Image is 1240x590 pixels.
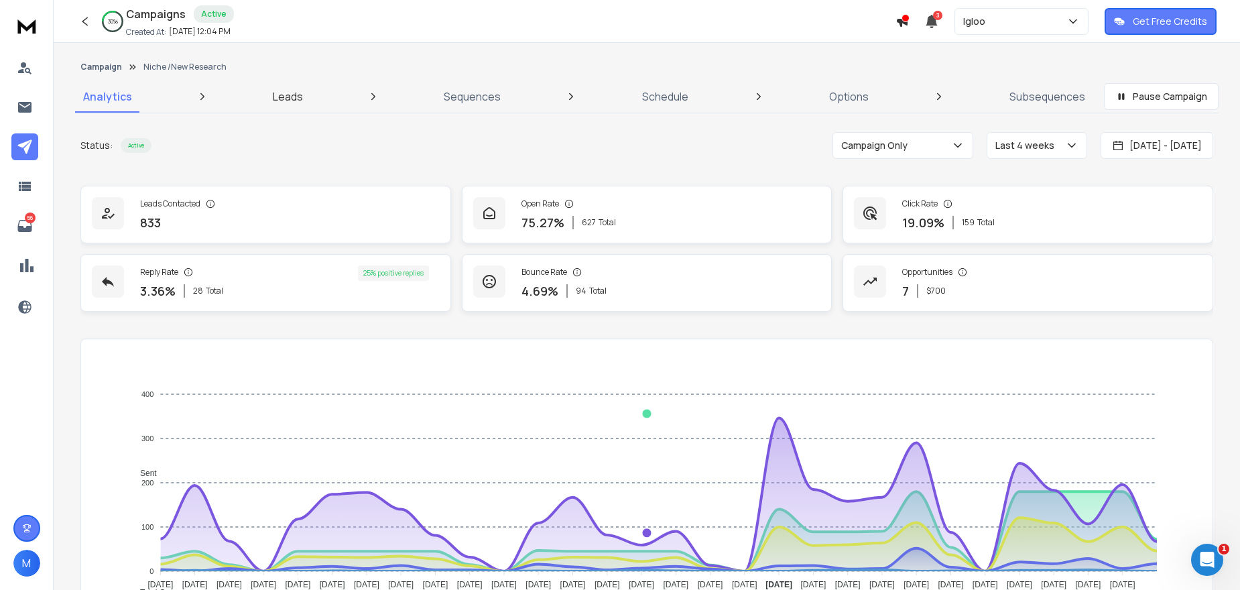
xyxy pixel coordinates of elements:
[126,6,186,22] h1: Campaigns
[354,580,379,589] tspan: [DATE]
[521,267,567,278] p: Bounce Rate
[902,213,944,232] p: 19.09 %
[121,138,151,153] div: Active
[869,580,895,589] tspan: [DATE]
[462,186,832,243] a: Open Rate75.27%627Total
[444,88,501,105] p: Sequences
[108,17,118,25] p: 30 %
[963,15,991,28] p: Igloo
[1009,88,1085,105] p: Subsequences
[126,27,166,38] p: Created At:
[140,213,161,232] p: 833
[83,88,132,105] p: Analytics
[599,217,616,228] span: Total
[1042,580,1067,589] tspan: [DATE]
[216,580,242,589] tspan: [DATE]
[285,580,310,589] tspan: [DATE]
[13,550,40,577] button: M
[962,217,975,228] span: 159
[141,523,153,531] tspan: 100
[1001,80,1093,113] a: Subsequences
[80,186,451,243] a: Leads Contacted833
[829,88,869,105] p: Options
[149,567,153,575] tspan: 0
[801,580,826,589] tspan: [DATE]
[265,80,311,113] a: Leads
[843,254,1213,312] a: Opportunities7$700
[582,217,596,228] span: 627
[25,213,36,223] p: 56
[1007,580,1032,589] tspan: [DATE]
[143,62,227,72] p: Niche /New Research
[634,80,696,113] a: Schedule
[80,62,122,72] button: Campaign
[140,282,176,300] p: 3.36 %
[206,286,223,296] span: Total
[765,580,792,589] tspan: [DATE]
[973,580,998,589] tspan: [DATE]
[1104,83,1219,110] button: Pause Campaign
[642,88,688,105] p: Schedule
[843,186,1213,243] a: Click Rate19.09%159Total
[80,254,451,312] a: Reply Rate3.36%28Total25% positive replies
[521,282,558,300] p: 4.69 %
[140,198,200,209] p: Leads Contacted
[422,580,448,589] tspan: [DATE]
[1219,544,1229,554] span: 1
[462,254,832,312] a: Bounce Rate4.69%94Total
[841,139,913,152] p: Campaign Only
[821,80,877,113] a: Options
[595,580,620,589] tspan: [DATE]
[457,580,483,589] tspan: [DATE]
[1191,544,1223,576] iframe: Intercom live chat
[130,469,157,478] span: Sent
[80,139,113,152] p: Status:
[147,580,173,589] tspan: [DATE]
[995,139,1060,152] p: Last 4 weeks
[436,80,509,113] a: Sequences
[904,580,929,589] tspan: [DATE]
[141,390,153,398] tspan: 400
[732,580,757,589] tspan: [DATE]
[11,213,38,239] a: 56
[358,265,429,281] div: 25 % positive replies
[521,198,559,209] p: Open Rate
[629,580,654,589] tspan: [DATE]
[1101,132,1213,159] button: [DATE] - [DATE]
[193,286,203,296] span: 28
[835,580,861,589] tspan: [DATE]
[933,11,942,20] span: 3
[75,80,140,113] a: Analytics
[141,479,153,487] tspan: 200
[388,580,414,589] tspan: [DATE]
[491,580,517,589] tspan: [DATE]
[525,580,551,589] tspan: [DATE]
[902,282,909,300] p: 7
[194,5,234,23] div: Active
[140,267,178,278] p: Reply Rate
[1110,580,1135,589] tspan: [DATE]
[926,286,946,296] p: $ 700
[977,217,995,228] span: Total
[251,580,276,589] tspan: [DATE]
[560,580,586,589] tspan: [DATE]
[1105,8,1217,35] button: Get Free Credits
[169,26,231,37] p: [DATE] 12:04 PM
[589,286,607,296] span: Total
[320,580,345,589] tspan: [DATE]
[182,580,207,589] tspan: [DATE]
[1076,580,1101,589] tspan: [DATE]
[1133,15,1207,28] p: Get Free Credits
[663,580,688,589] tspan: [DATE]
[938,580,964,589] tspan: [DATE]
[13,13,40,38] img: logo
[521,213,564,232] p: 75.27 %
[902,267,952,278] p: Opportunities
[576,286,586,296] span: 94
[273,88,303,105] p: Leads
[902,198,938,209] p: Click Rate
[141,434,153,442] tspan: 300
[698,580,723,589] tspan: [DATE]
